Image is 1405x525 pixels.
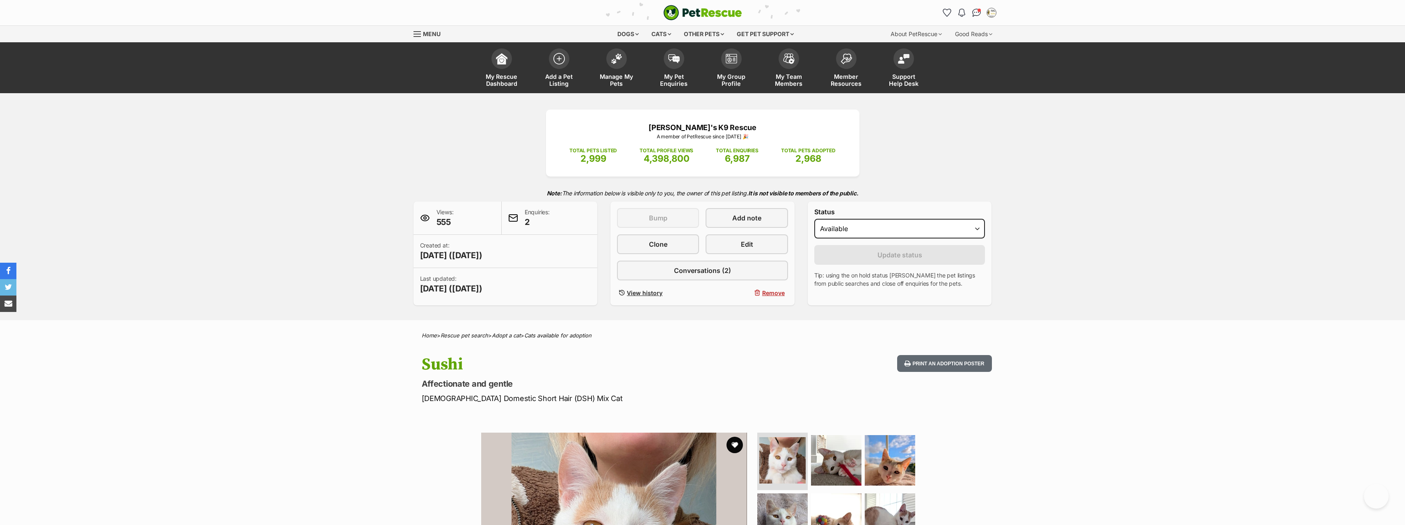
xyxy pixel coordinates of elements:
[611,53,622,64] img: manage-my-pets-icon-02211641906a0b7f246fdf0571729dbe1e7629f14944591b6c1af311fb30b64b.svg
[441,332,488,339] a: Rescue pet search
[483,73,520,87] span: My Rescue Dashboard
[420,250,482,261] span: [DATE] ([DATE])
[569,147,617,154] p: TOTAL PETS LISTED
[668,54,680,63] img: pet-enquiries-icon-7e3ad2cf08bfb03b45e93fb7055b45f3efa6380592205ae92323e6603595dc1f.svg
[726,54,737,64] img: group-profile-icon-3fa3cf56718a62981997c0bc7e787c4b2cf8bcc04b72c1350f741eb67cf2f40e.svg
[706,234,788,254] a: Edit
[422,332,437,339] a: Home
[814,208,985,216] label: Status
[732,213,761,223] span: Add note
[706,287,788,299] button: Remove
[617,287,699,299] a: View history
[818,44,875,93] a: Member Resources
[530,44,588,93] a: Add a Pet Listing
[726,437,743,453] button: favourite
[436,208,454,228] p: Views:
[762,289,785,297] span: Remove
[423,30,441,37] span: Menu
[553,53,565,64] img: add-pet-listing-icon-0afa8454b4691262ce3f59096e99ab1cd57d4a30225e0717b998d2c9b9846f56.svg
[941,6,998,19] ul: Account quick links
[612,26,644,42] div: Dogs
[828,73,865,87] span: Member Resources
[811,435,861,486] img: Photo of Sushi
[524,332,592,339] a: Cats available for adoption
[877,250,922,260] span: Update status
[525,216,550,228] span: 2
[525,208,550,228] p: Enquiries:
[617,261,788,280] a: Conversations (2)
[759,437,806,484] img: Photo of Sushi
[841,53,852,64] img: member-resources-icon-8e73f808a243e03378d46382f2149f9095a855e16c252ad45f914b54edf8863c.svg
[580,153,606,164] span: 2,999
[588,44,645,93] a: Manage My Pets
[987,9,996,17] img: Merna Karam profile pic
[795,153,821,164] span: 2,968
[706,208,788,228] a: Add note
[958,9,965,17] img: notifications-46538b983faf8c2785f20acdc204bb7945ddae34d4c08c2a6579f10ce5e182be.svg
[716,147,758,154] p: TOTAL ENQUIRIES
[703,44,760,93] a: My Group Profile
[725,153,750,164] span: 6,987
[1364,484,1389,509] iframe: Help Scout Beacon - Open
[649,239,667,249] span: Clone
[401,332,1004,339] div: > > >
[414,26,446,41] a: Menu
[598,73,635,87] span: Manage My Pets
[558,122,847,133] p: [PERSON_NAME]'s K9 Rescue
[885,26,948,42] div: About PetRescue
[748,190,859,197] strong: It is not visible to members of the public.
[541,73,578,87] span: Add a Pet Listing
[949,26,998,42] div: Good Reads
[646,26,677,42] div: Cats
[678,26,730,42] div: Other pets
[674,266,731,275] span: Conversations (2)
[617,208,699,228] button: Bump
[985,6,998,19] button: My account
[473,44,530,93] a: My Rescue Dashboard
[420,283,482,294] span: [DATE] ([DATE])
[649,213,667,223] span: Bump
[420,241,482,261] p: Created at:
[547,190,562,197] strong: Note:
[640,147,693,154] p: TOTAL PROFILE VIEWS
[897,355,991,372] button: Print an adoption poster
[644,153,690,164] span: 4,398,800
[420,275,482,294] p: Last updated:
[970,6,983,19] a: Conversations
[731,26,800,42] div: Get pet support
[663,5,742,21] img: logo-cat-932fe2b9b8326f06289b0f2fb663e598f794de774fb13d1741a6617ecf9a85b4.svg
[414,185,992,202] p: The information below is visible only to you, the owner of this pet listing.
[713,73,750,87] span: My Group Profile
[422,355,769,374] h1: Sushi
[941,6,954,19] a: Favourites
[885,73,922,87] span: Support Help Desk
[814,271,985,288] p: Tip: using the on hold status [PERSON_NAME] the pet listings from public searches and close off e...
[422,378,769,390] p: Affectionate and gentle
[781,147,836,154] p: TOTAL PETS ADOPTED
[814,245,985,265] button: Update status
[875,44,932,93] a: Support Help Desk
[760,44,818,93] a: My Team Members
[656,73,692,87] span: My Pet Enquiries
[663,5,742,21] a: PetRescue
[898,54,909,64] img: help-desk-icon-fdf02630f3aa405de69fd3d07c3f3aa587a6932b1a1747fa1d2bba05be0121f9.svg
[436,216,454,228] span: 555
[422,393,769,404] p: [DEMOGRAPHIC_DATA] Domestic Short Hair (DSH) Mix Cat
[741,239,753,249] span: Edit
[783,53,795,64] img: team-members-icon-5396bd8760b3fe7c0b43da4ab00e1e3bb1a5d9ba89233759b79545d2d3fc5d0d.svg
[972,9,981,17] img: chat-41dd97257d64d25036548639549fe6c8038ab92f7586957e7f3b1b290dea8141.svg
[492,332,521,339] a: Adopt a cat
[865,435,915,486] img: Photo of Sushi
[955,6,969,19] button: Notifications
[627,289,663,297] span: View history
[645,44,703,93] a: My Pet Enquiries
[558,133,847,140] p: A member of PetRescue since [DATE] 🎉
[770,73,807,87] span: My Team Members
[617,234,699,254] a: Clone
[496,53,507,64] img: dashboard-icon-eb2f2d2d3e046f16d808141f083e7271f6b2e854fb5c12c21221c1fb7104beca.svg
